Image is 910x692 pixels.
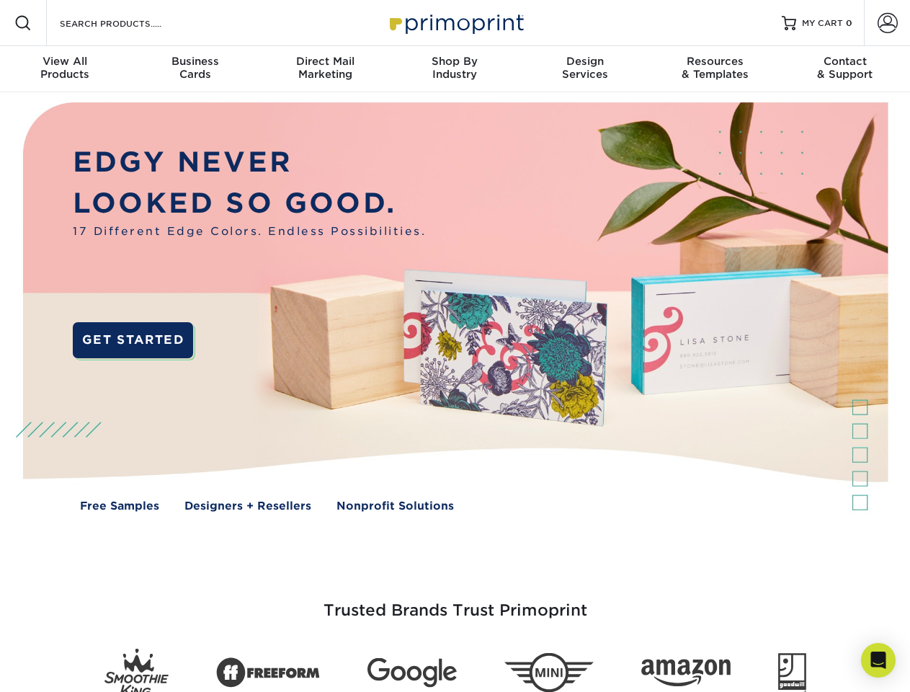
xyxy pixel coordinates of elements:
h3: Trusted Brands Trust Primoprint [34,567,877,637]
a: Direct MailMarketing [260,46,390,92]
div: Cards [130,55,259,81]
span: Resources [650,55,780,68]
span: Direct Mail [260,55,390,68]
a: Free Samples [80,498,159,515]
iframe: Google Customer Reviews [4,648,122,687]
a: Resources& Templates [650,46,780,92]
span: 17 Different Edge Colors. Endless Possibilities. [73,223,426,240]
a: Designers + Resellers [184,498,311,515]
img: Goodwill [778,653,806,692]
p: LOOKED SO GOOD. [73,183,426,224]
a: BusinessCards [130,46,259,92]
a: GET STARTED [73,322,193,358]
span: MY CART [802,17,843,30]
div: & Templates [650,55,780,81]
div: Marketing [260,55,390,81]
img: Google [367,658,457,688]
span: Design [520,55,650,68]
a: Contact& Support [780,46,910,92]
div: & Support [780,55,910,81]
img: Primoprint [383,7,527,38]
div: Services [520,55,650,81]
p: EDGY NEVER [73,142,426,183]
span: Business [130,55,259,68]
img: Amazon [641,660,731,687]
span: Contact [780,55,910,68]
span: 0 [846,18,852,28]
a: Shop ByIndustry [390,46,519,92]
div: Open Intercom Messenger [861,643,896,678]
div: Industry [390,55,519,81]
a: Nonprofit Solutions [336,498,454,515]
input: SEARCH PRODUCTS..... [58,14,199,32]
span: Shop By [390,55,519,68]
a: DesignServices [520,46,650,92]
